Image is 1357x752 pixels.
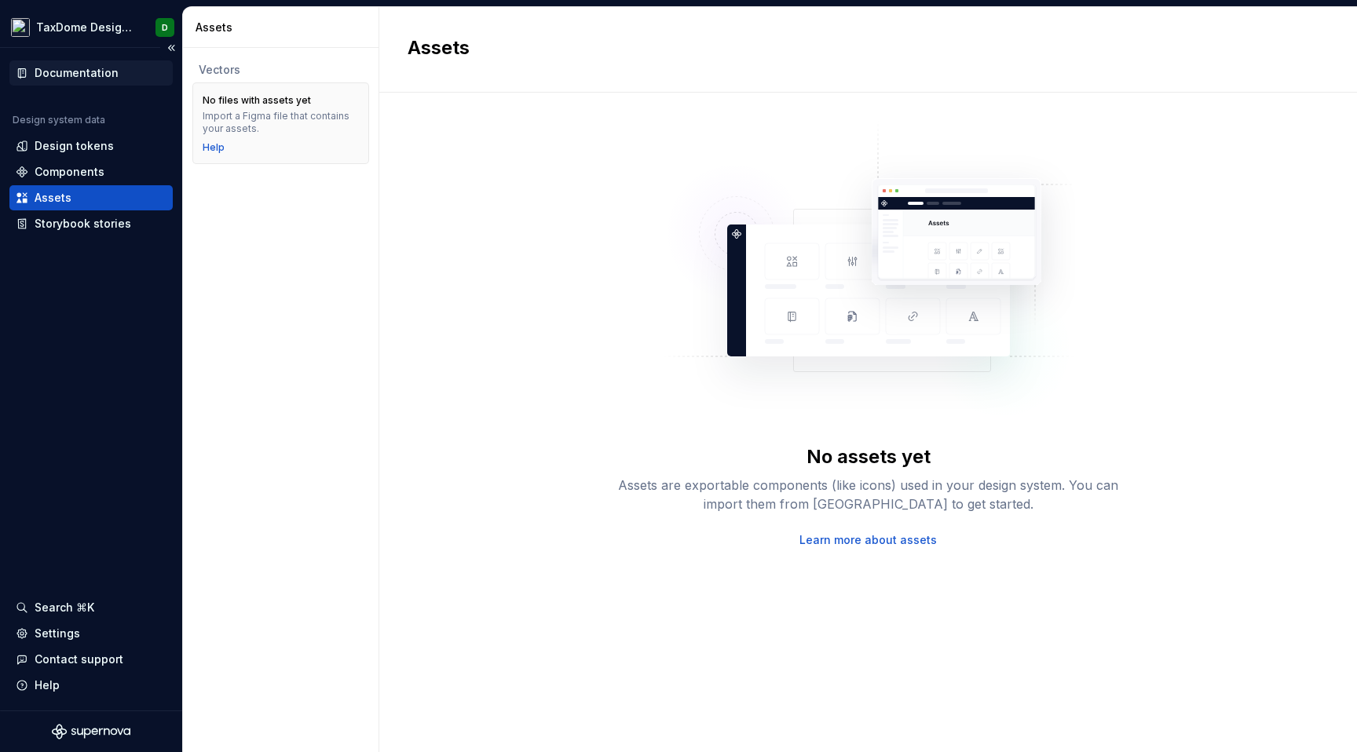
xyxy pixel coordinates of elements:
a: Learn more about assets [799,532,937,548]
div: Import a Figma file that contains your assets. [203,110,359,135]
a: Documentation [9,60,173,86]
div: No assets yet [807,444,931,469]
div: TaxDome Design System [36,20,137,35]
button: Help [9,673,173,698]
a: Assets [9,185,173,210]
div: Design system data [13,114,105,126]
button: TaxDome Design SystemD [3,10,179,44]
div: Assets are exportable components (like icons) used in your design system. You can import them fro... [617,476,1120,513]
a: Settings [9,621,173,646]
div: Vectors [199,62,363,78]
button: Contact support [9,647,173,672]
a: Components [9,159,173,184]
a: Design tokens [9,133,173,159]
h2: Assets [408,35,1310,60]
div: Storybook stories [35,216,131,232]
div: No files with assets yet [203,94,311,107]
div: Contact support [35,652,123,667]
div: Assets [196,20,372,35]
div: D [162,21,168,34]
div: Components [35,164,104,180]
svg: Supernova Logo [52,724,130,739]
div: Help [35,677,60,693]
div: Search ⌘K [35,600,94,615]
a: Help [203,141,225,154]
div: Design tokens [35,138,114,154]
button: Search ⌘K [9,595,173,620]
a: Storybook stories [9,211,173,236]
img: da704ea1-22e8-46cf-95f8-d9f462a55abe.png [11,18,30,37]
div: Documentation [35,65,119,81]
button: Collapse sidebar [160,37,182,59]
div: Assets [35,190,71,206]
div: Settings [35,626,80,641]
